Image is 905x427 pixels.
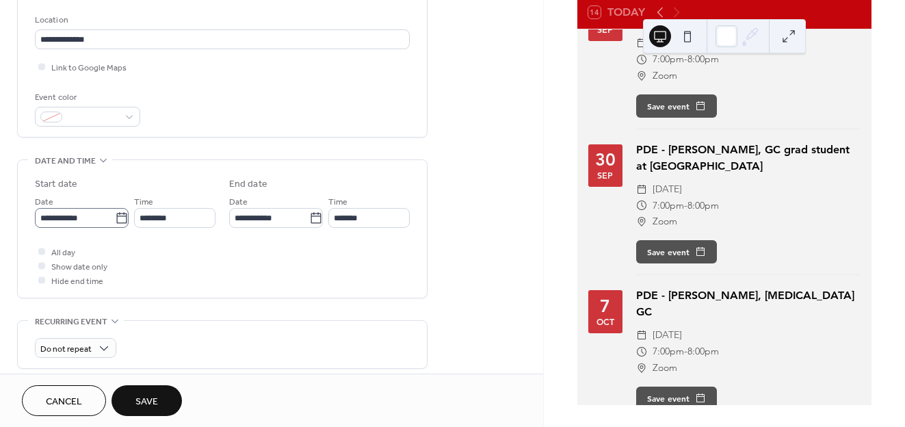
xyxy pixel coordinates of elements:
[328,195,347,209] span: Time
[135,395,158,409] span: Save
[636,94,717,118] button: Save event
[687,198,719,214] span: 8:00pm
[653,213,677,230] span: Zoom
[51,274,103,289] span: Hide end time
[229,195,248,209] span: Date
[636,287,861,320] div: PDE - [PERSON_NAME], [MEDICAL_DATA] GC
[636,344,647,360] div: ​
[35,177,77,192] div: Start date
[636,360,647,376] div: ​
[595,151,616,168] div: 30
[35,154,96,168] span: Date and time
[112,385,182,416] button: Save
[653,181,682,198] span: [DATE]
[40,341,92,357] span: Do not repeat
[684,51,687,68] span: -
[22,385,106,416] button: Cancel
[636,213,647,230] div: ​
[596,318,614,326] div: Oct
[636,142,861,174] div: PDE - [PERSON_NAME], GC grad student at [GEOGRAPHIC_DATA]
[653,51,684,68] span: 7:00pm
[229,177,267,192] div: End date
[600,298,610,315] div: 7
[636,240,717,263] button: Save event
[653,68,677,84] span: Zoom
[653,344,684,360] span: 7:00pm
[684,344,687,360] span: -
[597,25,613,34] div: Sep
[653,198,684,214] span: 7:00pm
[35,315,107,329] span: Recurring event
[35,13,407,27] div: Location
[51,260,107,274] span: Show date only
[636,68,647,84] div: ​
[636,51,647,68] div: ​
[636,198,647,214] div: ​
[636,35,647,51] div: ​
[51,61,127,75] span: Link to Google Maps
[46,395,82,409] span: Cancel
[35,90,137,105] div: Event color
[653,327,682,344] span: [DATE]
[636,181,647,198] div: ​
[134,195,153,209] span: Time
[51,246,75,260] span: All day
[636,327,647,344] div: ​
[597,171,613,180] div: Sep
[687,344,719,360] span: 8:00pm
[684,198,687,214] span: -
[653,360,677,376] span: Zoom
[687,51,719,68] span: 8:00pm
[35,195,53,209] span: Date
[636,387,717,410] button: Save event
